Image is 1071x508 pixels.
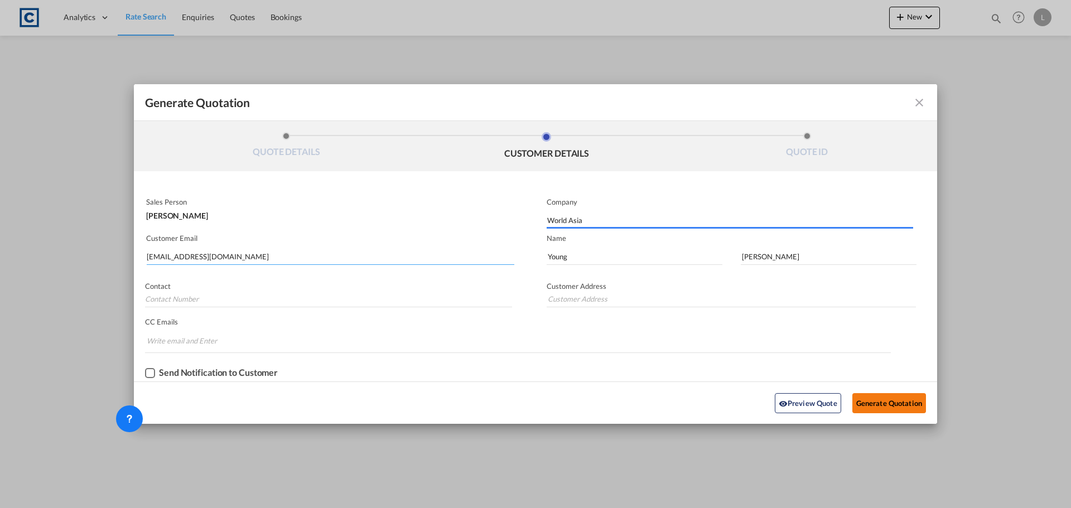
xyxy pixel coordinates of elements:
[145,331,891,352] md-chips-wrap: Chips container. Enter the text area, then type text, and press enter to add a chip.
[547,234,937,243] p: Name
[146,234,514,243] p: Customer Email
[913,96,926,109] md-icon: icon-close fg-AAA8AD cursor m-0
[145,291,512,307] input: Contact Number
[547,282,606,291] span: Customer Address
[547,248,722,265] input: First Name
[147,332,230,350] input: Chips input.
[146,197,512,206] p: Sales Person
[741,248,916,265] input: Last Name
[775,393,841,413] button: icon-eyePreview Quote
[146,206,512,220] div: [PERSON_NAME]
[547,212,913,229] input: Company Name
[145,95,250,110] span: Generate Quotation
[134,84,937,424] md-dialog: Generate QuotationQUOTE ...
[547,197,913,206] p: Company
[159,367,278,378] div: Send Notification to Customer
[147,248,514,265] input: Search by Customer Name/Email Id/Company
[145,317,891,326] p: CC Emails
[677,132,937,162] li: QUOTE ID
[779,399,788,408] md-icon: icon-eye
[145,367,278,379] md-checkbox: Checkbox No Ink
[852,393,926,413] button: Generate Quotation
[156,132,417,162] li: QUOTE DETAILS
[145,282,512,291] p: Contact
[417,132,677,162] li: CUSTOMER DETAILS
[547,291,916,307] input: Customer Address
